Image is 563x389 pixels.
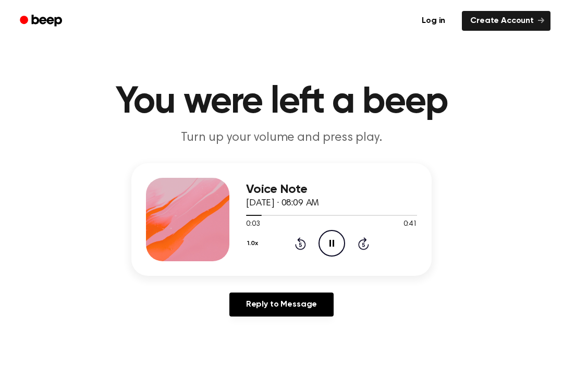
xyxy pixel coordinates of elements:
[462,11,550,31] a: Create Account
[411,9,456,33] a: Log in
[246,219,260,230] span: 0:03
[229,293,334,317] a: Reply to Message
[403,219,417,230] span: 0:41
[246,235,262,252] button: 1.0x
[246,183,417,197] h3: Voice Note
[15,83,548,121] h1: You were left a beep
[81,129,482,147] p: Turn up your volume and press play.
[246,199,319,208] span: [DATE] · 08:09 AM
[13,11,71,31] a: Beep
